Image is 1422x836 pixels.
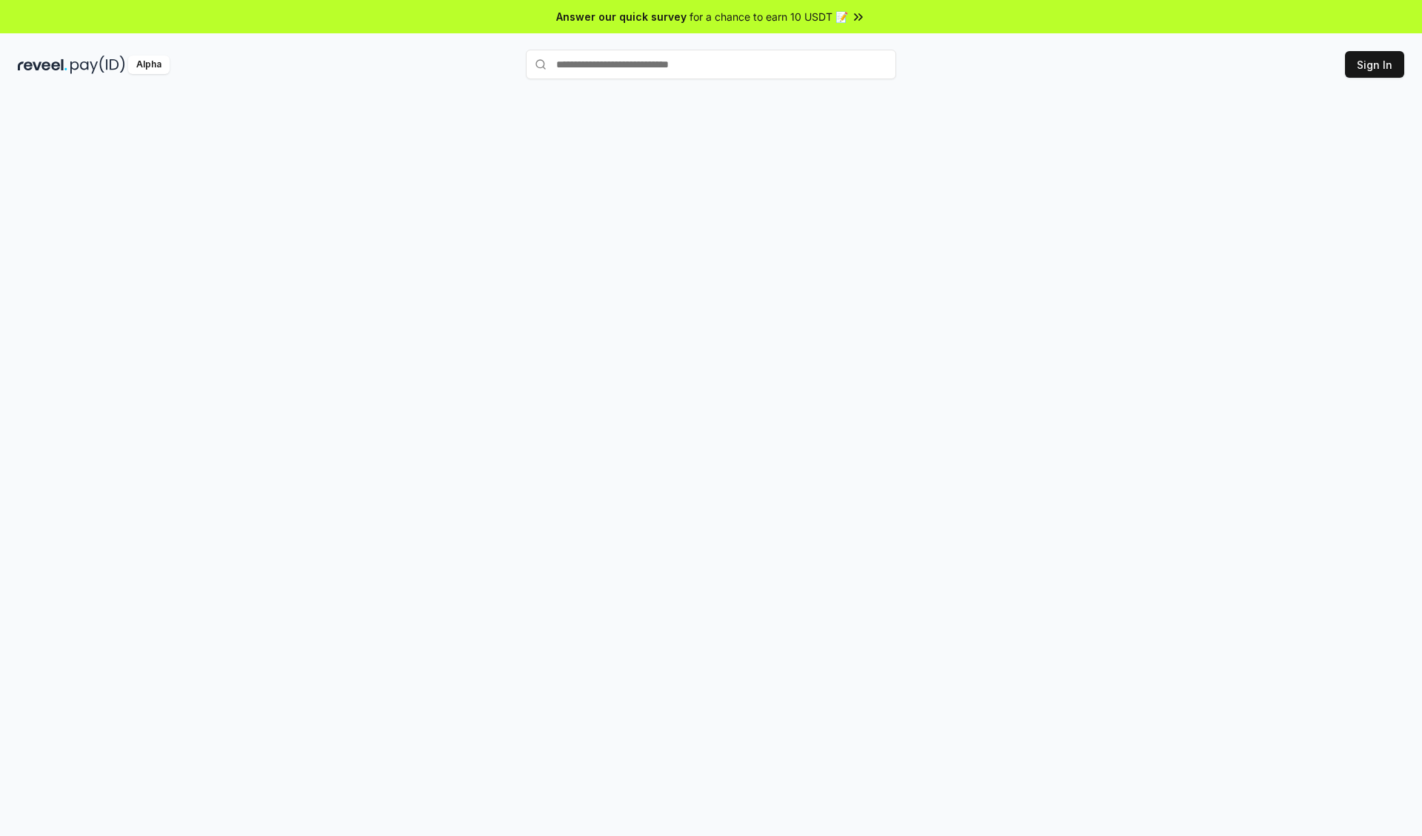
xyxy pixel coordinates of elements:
img: reveel_dark [18,56,67,74]
span: for a chance to earn 10 USDT 📝 [690,9,848,24]
div: Alpha [128,56,170,74]
button: Sign In [1345,51,1404,78]
span: Answer our quick survey [556,9,687,24]
img: pay_id [70,56,125,74]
